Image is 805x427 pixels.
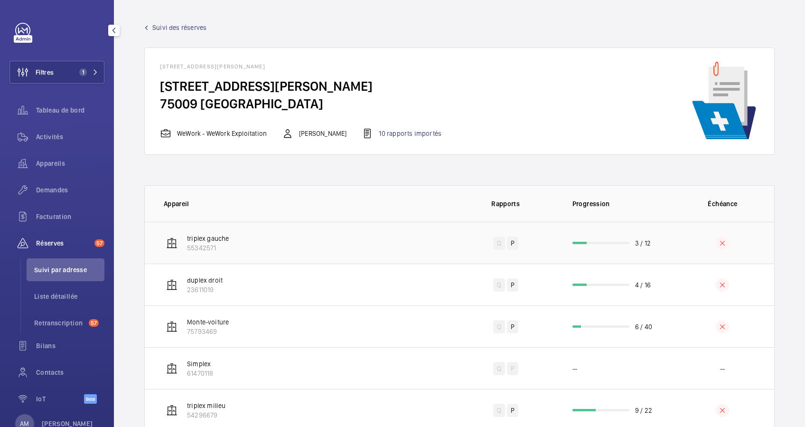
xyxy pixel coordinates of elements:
img: elevator.svg [166,405,178,416]
span: Appareils [36,159,104,168]
span: Demandes [36,185,104,195]
div: Q [493,237,505,250]
button: Filtres1 [9,61,104,84]
div: Q [493,362,505,375]
p: triplex milieu [187,401,226,410]
img: elevator.svg [166,279,178,291]
span: Filtres [36,67,54,77]
h4: [STREET_ADDRESS][PERSON_NAME] [160,63,457,77]
div: 10 rapports importés [362,128,441,139]
span: Tableau de bord [36,105,104,115]
span: Activités [36,132,104,142]
span: Bilans [36,341,104,351]
p: Échéance [678,199,768,209]
div: Q [493,404,505,417]
img: elevator.svg [166,321,178,332]
p: 9 / 22 [635,406,652,415]
p: 55342571 [187,243,229,253]
div: P [507,362,518,375]
p: Simplex [187,359,213,369]
span: Réserves [36,238,91,248]
span: Beta [84,394,97,404]
p: 4 / 16 [635,280,651,290]
span: 57 [89,319,99,327]
p: 23611019 [187,285,223,294]
div: P [507,404,518,417]
span: Contacts [36,368,104,377]
span: IoT [36,394,84,404]
div: Q [493,320,505,333]
span: 57 [94,239,104,247]
span: Retranscription [34,318,85,328]
div: P [507,278,518,292]
p: Appareil [164,199,454,209]
span: Facturation [36,212,104,221]
div: WeWork - WeWork Exploitation [160,128,267,139]
span: 1 [79,68,87,76]
img: elevator.svg [166,237,178,249]
div: P [507,320,518,333]
span: Liste détaillée [34,292,104,301]
p: 6 / 40 [635,322,652,332]
p: -- [720,364,725,373]
p: -- [572,364,577,373]
p: 61470118 [187,369,213,378]
span: Suivi des réserves [152,23,206,32]
div: P [507,237,518,250]
p: Monte-voiture [187,317,229,327]
p: triplex gauche [187,234,229,243]
p: duplex droit [187,275,223,285]
p: Progression [572,199,671,209]
p: 54296679 [187,410,226,420]
img: elevator.svg [166,363,178,374]
p: Rapports [461,199,551,209]
span: Suivi par adresse [34,265,104,275]
p: 75793469 [187,327,229,336]
div: [PERSON_NAME] [282,128,346,139]
p: 3 / 12 [635,238,651,248]
h4: [STREET_ADDRESS][PERSON_NAME] 75009 [GEOGRAPHIC_DATA] [160,77,457,113]
div: Q [493,278,505,292]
